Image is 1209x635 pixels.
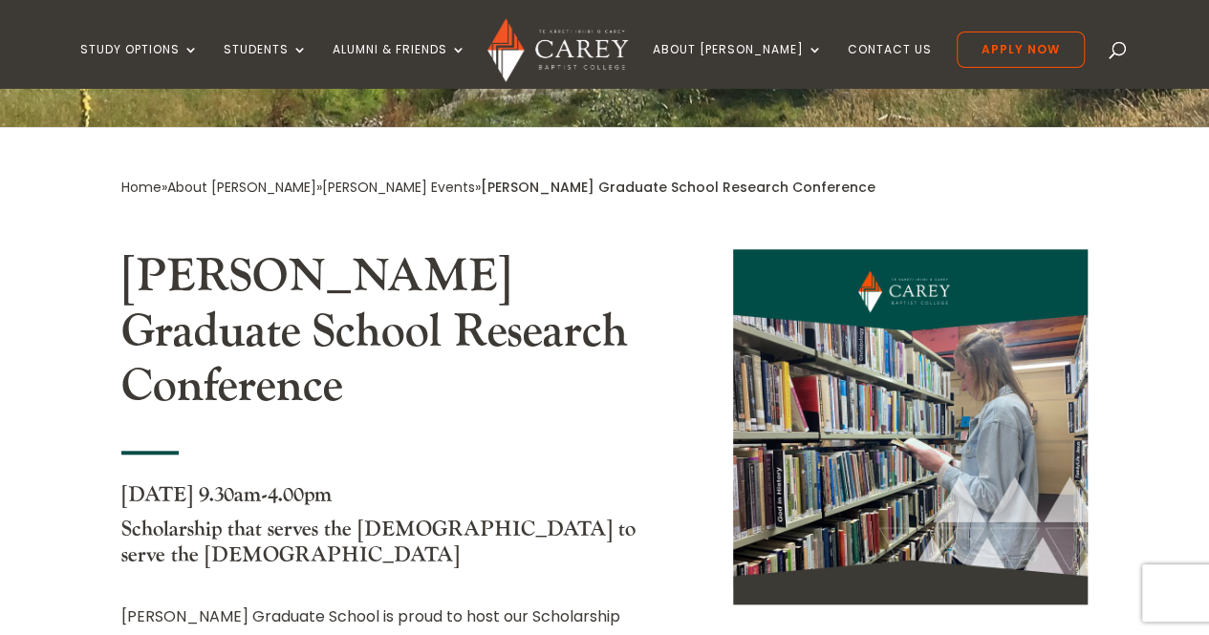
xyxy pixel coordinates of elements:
a: [PERSON_NAME] Events [322,178,475,197]
a: Students [224,43,308,88]
img: Carey Graduate School Research Conference 2024_800x800 [733,249,1088,603]
h4: [DATE] 9.30am-4.00pm [121,482,680,517]
a: Home [121,178,162,197]
img: Carey Baptist College [487,18,628,82]
span: [PERSON_NAME] Graduate School Research Conference [481,178,875,197]
a: Apply Now [957,32,1085,68]
a: Alumni & Friends [333,43,466,88]
a: Study Options [80,43,199,88]
a: About [PERSON_NAME] [167,178,316,197]
a: About [PERSON_NAME] [653,43,823,88]
span: » » » [121,178,875,197]
a: Contact Us [848,43,932,88]
h4: Scholarship that serves the [DEMOGRAPHIC_DATA] to serve the [DEMOGRAPHIC_DATA] [121,517,680,577]
h2: [PERSON_NAME] Graduate School Research Conference [121,249,680,424]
